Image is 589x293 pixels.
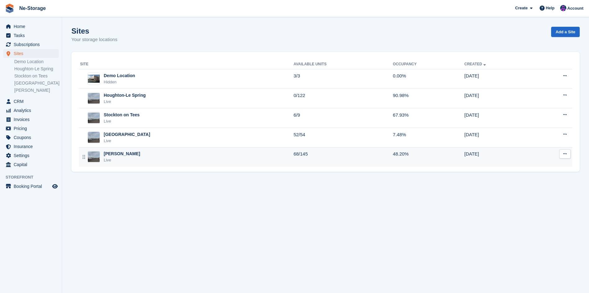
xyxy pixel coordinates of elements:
[88,113,100,123] img: Image of Stockton on Tees site
[3,182,59,191] a: menu
[14,106,51,115] span: Analytics
[3,160,59,169] a: menu
[14,66,59,72] a: Houghton-Le Spring
[104,118,140,124] div: Live
[88,75,100,83] img: Image of Demo Location site
[104,138,150,144] div: Live
[14,80,59,86] a: [GEOGRAPHIC_DATA]
[393,108,464,128] td: 67.93%
[464,128,533,147] td: [DATE]
[17,3,48,13] a: Ne-Storage
[393,69,464,89] td: 0.00%
[293,108,393,128] td: 6/9
[293,59,393,69] th: Available Units
[14,87,59,93] a: [PERSON_NAME]
[3,115,59,124] a: menu
[88,93,100,104] img: Image of Houghton-Le Spring site
[560,5,566,11] img: Joy Calvert
[464,69,533,89] td: [DATE]
[3,151,59,160] a: menu
[104,92,146,99] div: Houghton-Le Spring
[104,72,135,79] div: Demo Location
[104,112,140,118] div: Stockton on Tees
[14,142,51,151] span: Insurance
[14,59,59,65] a: Demo Location
[3,22,59,31] a: menu
[551,27,580,37] a: Add a Site
[104,151,140,157] div: [PERSON_NAME]
[14,40,51,49] span: Subscriptions
[104,131,150,138] div: [GEOGRAPHIC_DATA]
[104,157,140,163] div: Live
[104,99,146,105] div: Live
[546,5,555,11] span: Help
[464,89,533,108] td: [DATE]
[14,22,51,31] span: Home
[464,108,533,128] td: [DATE]
[71,27,117,35] h1: Sites
[3,31,59,40] a: menu
[293,147,393,166] td: 68/145
[14,160,51,169] span: Capital
[393,128,464,147] td: 7.48%
[3,142,59,151] a: menu
[3,124,59,133] a: menu
[3,40,59,49] a: menu
[515,5,528,11] span: Create
[5,4,14,13] img: stora-icon-8386f47178a22dfd0bd8f6a31ec36ba5ce8667c1dd55bd0f319d3a0aa187defe.svg
[393,147,464,166] td: 48.20%
[14,124,51,133] span: Pricing
[14,182,51,191] span: Booking Portal
[567,5,583,12] span: Account
[79,59,293,69] th: Site
[3,49,59,58] a: menu
[464,62,487,66] a: Created
[51,183,59,190] a: Preview store
[88,151,100,162] img: Image of Newton Aycliffe site
[14,31,51,40] span: Tasks
[3,133,59,142] a: menu
[14,49,51,58] span: Sites
[6,174,62,180] span: Storefront
[14,73,59,79] a: Stockton on Tees
[293,69,393,89] td: 3/3
[14,151,51,160] span: Settings
[14,115,51,124] span: Invoices
[88,132,100,142] img: Image of Durham site
[14,97,51,106] span: CRM
[393,59,464,69] th: Occupancy
[3,106,59,115] a: menu
[293,128,393,147] td: 52/54
[14,133,51,142] span: Coupons
[293,89,393,108] td: 0/122
[104,79,135,85] div: Hidden
[393,89,464,108] td: 90.98%
[71,36,117,43] p: Your storage locations
[3,97,59,106] a: menu
[464,147,533,166] td: [DATE]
